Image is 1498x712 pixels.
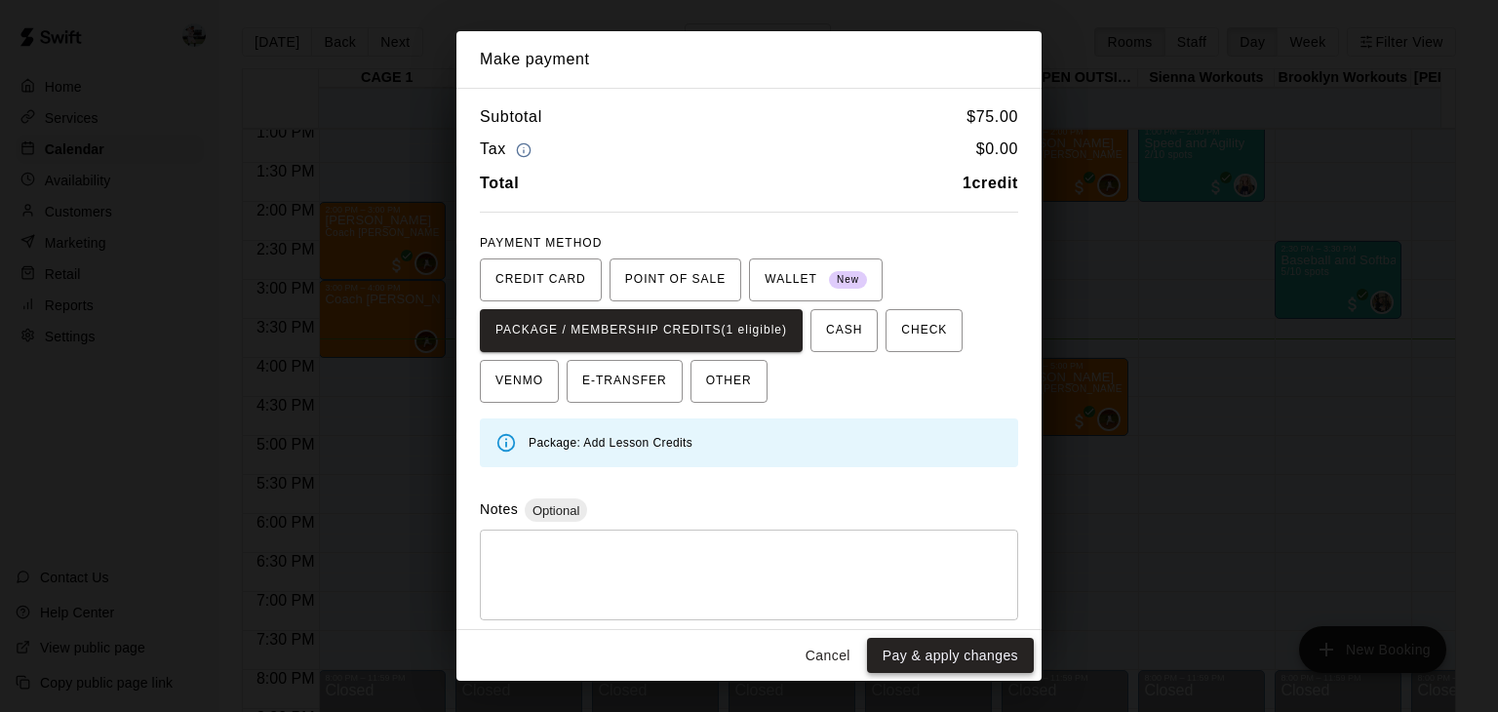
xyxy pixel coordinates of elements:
h6: Tax [480,137,536,163]
span: PACKAGE / MEMBERSHIP CREDITS (1 eligible) [495,315,787,346]
span: New [829,267,867,294]
b: 1 credit [963,175,1018,191]
span: PAYMENT METHOD [480,236,602,250]
h6: $ 0.00 [976,137,1018,163]
button: Pay & apply changes [867,638,1034,674]
span: WALLET [765,264,867,296]
b: Total [480,175,519,191]
span: CASH [826,315,862,346]
button: CASH [810,309,878,352]
span: Package: Add Lesson Credits [529,436,692,450]
button: PACKAGE / MEMBERSHIP CREDITS(1 eligible) [480,309,803,352]
button: Cancel [797,638,859,674]
button: OTHER [690,360,768,403]
h6: Subtotal [480,104,542,130]
span: Optional [525,503,587,518]
button: WALLET New [749,258,883,301]
h6: $ 75.00 [966,104,1018,130]
span: CHECK [901,315,947,346]
span: CREDIT CARD [495,264,586,296]
button: VENMO [480,360,559,403]
button: CHECK [886,309,963,352]
button: CREDIT CARD [480,258,602,301]
h2: Make payment [456,31,1042,88]
span: POINT OF SALE [625,264,726,296]
button: E-TRANSFER [567,360,683,403]
span: E-TRANSFER [582,366,667,397]
button: POINT OF SALE [610,258,741,301]
label: Notes [480,501,518,517]
span: OTHER [706,366,752,397]
span: VENMO [495,366,543,397]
